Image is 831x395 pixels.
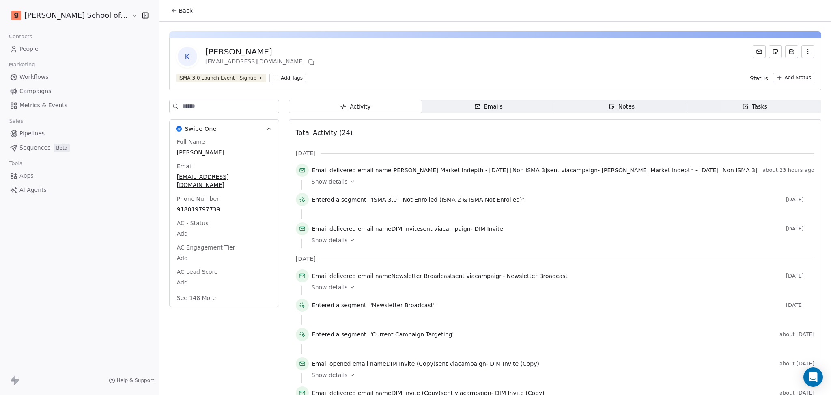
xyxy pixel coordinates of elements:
span: "Newsletter Broadcast" [369,301,435,309]
span: about 23 hours ago [762,167,814,174]
span: Newsletter Broadcast [507,273,568,279]
div: [EMAIL_ADDRESS][DOMAIN_NAME] [205,57,316,67]
a: Help & Support [109,377,154,384]
button: Add Status [773,73,814,82]
span: K [178,47,197,66]
div: Notes [609,102,635,111]
span: about [DATE] [779,360,814,367]
span: Pipelines [19,129,45,138]
span: Entered a segment [312,195,366,204]
span: Full Name [175,138,207,146]
span: Sequences [19,143,50,152]
div: [PERSON_NAME] [205,46,316,57]
span: "ISMA 3.0 - Not Enrolled (ISMA 2 & ISMA Not Enrolled)" [369,195,525,204]
a: Apps [6,169,153,182]
span: [DATE] [296,149,316,157]
span: [DATE] [786,226,814,232]
a: Show details [312,371,809,379]
span: Sales [6,115,27,127]
span: Email opened [312,360,351,367]
span: Newsletter Broadcast [391,273,452,279]
div: Open Intercom Messenger [803,367,823,387]
span: Swipe One [185,125,217,133]
span: Help & Support [117,377,154,384]
span: DIM Invite (Copy) [386,360,436,367]
a: Campaigns [6,85,153,98]
span: Show details [312,236,348,244]
span: DIM Invite [391,226,420,232]
span: [PERSON_NAME] [177,148,271,156]
span: Show details [312,178,348,186]
span: Add [177,254,271,262]
span: Apps [19,171,34,180]
a: SequencesBeta [6,141,153,154]
a: Workflows [6,70,153,84]
span: Total Activity (24) [296,129,353,137]
span: [DATE] [786,302,814,308]
button: Swipe OneSwipe One [170,120,279,138]
div: ISMA 3.0 Launch Event - Signup [179,74,256,82]
span: Email [175,162,194,170]
span: Email delivered [312,273,356,279]
span: Email delivered [312,226,356,232]
span: [EMAIL_ADDRESS][DOMAIN_NAME] [177,173,271,189]
span: AC - Status [175,219,210,227]
span: email name sent via campaign - [312,166,758,174]
a: Pipelines [6,127,153,140]
span: Tools [6,157,26,169]
img: Swipe One [176,126,182,132]
span: [PERSON_NAME] Market Indepth - [DATE] [Non ISMA 3] [391,167,547,174]
span: Status: [750,74,770,82]
span: Phone Number [175,195,221,203]
span: email name sent via campaign - [312,225,503,233]
button: Add Tags [269,74,306,82]
span: [DATE] [786,196,814,203]
span: AC Engagement Tier [175,243,237,252]
a: Show details [312,283,809,291]
img: Goela%20School%20Logos%20(4).png [11,11,21,20]
span: People [19,45,39,53]
a: Metrics & Events [6,99,153,112]
button: Back [166,3,198,18]
button: See 148 More [172,291,221,305]
a: People [6,42,153,56]
span: Marketing [5,59,39,71]
span: Metrics & Events [19,101,67,110]
span: [DATE] [786,273,814,279]
span: 918019797739 [177,205,271,213]
span: email name sent via campaign - [312,272,568,280]
span: [DATE] [296,255,316,263]
span: Campaigns [19,87,51,95]
button: [PERSON_NAME] School of Finance LLP [10,9,126,22]
div: Swipe OneSwipe One [170,138,279,307]
span: AC Lead Score [175,268,220,276]
span: Add [177,230,271,238]
span: [PERSON_NAME] School of Finance LLP [24,10,130,21]
span: email name sent via campaign - [312,360,539,368]
span: Back [179,7,193,15]
span: Entered a segment [312,301,366,309]
a: Show details [312,178,809,186]
span: Entered a segment [312,330,366,339]
span: about [DATE] [779,331,814,338]
div: Tasks [742,102,767,111]
span: Beta [54,144,70,152]
span: Show details [312,371,348,379]
span: [PERSON_NAME] Market Indepth - [DATE] [Non ISMA 3] [602,167,758,174]
span: Add [177,278,271,286]
span: Show details [312,283,348,291]
div: Emails [474,102,503,111]
span: AI Agents [19,186,47,194]
a: AI Agents [6,183,153,197]
span: Contacts [5,30,36,43]
span: "Current Campaign Targeting" [369,330,454,339]
span: Workflows [19,73,49,81]
span: DIM Invite [474,226,503,232]
a: Show details [312,236,809,244]
span: DIM Invite (Copy) [490,360,539,367]
span: Email delivered [312,167,356,174]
